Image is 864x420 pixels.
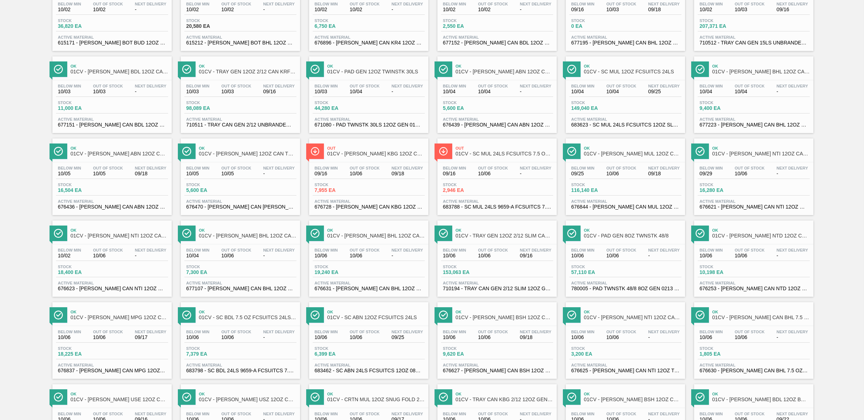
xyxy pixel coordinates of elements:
[93,253,123,258] span: 10/06
[186,166,209,170] span: Below Min
[689,215,817,297] a: ÍconeOk01CV - [PERSON_NAME] NTD 12OZ CAN CAN PK 15/12 CANBelow Min10/06Out Of Stock10/06Next Deli...
[199,64,296,68] span: Ok
[443,204,551,210] span: 683788 - SC MUL 24LS 9659-A FCSUITCS 7.5 OZ SLEEK
[648,89,680,94] span: 09/25
[777,84,808,88] span: Next Delivery
[777,2,808,6] span: Next Delivery
[70,64,168,68] span: Ok
[327,146,425,150] span: Out
[315,117,423,121] span: Active Material
[567,65,576,74] img: Ícone
[186,199,295,203] span: Active Material
[571,23,622,29] span: 0 EA
[186,84,209,88] span: Below Min
[58,117,166,121] span: Active Material
[221,171,251,176] span: 10/05
[70,228,168,232] span: Ok
[58,265,108,269] span: Stock
[584,228,681,232] span: Ok
[199,233,296,239] span: 01CV - CARR BHL 12OZ CAN TWNSTK 30/12 CAN AQUEOUS
[58,23,108,29] span: 36,820 EA
[455,228,553,232] span: Ok
[315,18,365,23] span: Stock
[58,248,81,252] span: Below Min
[606,89,636,94] span: 10/04
[135,7,166,12] span: -
[606,84,636,88] span: Out Of Stock
[54,229,63,238] img: Ícone
[700,171,723,176] span: 09/29
[432,133,560,215] a: ÍconeOut01CV - SC MUL 24LS FCSUITCS 7.5 OZ SLEEK 0723Below Min09/16Out Of Stock10/06Next Delivery...
[584,69,681,74] span: 01CV - SC MUL 12OZ FCSUITCS 24LS
[712,69,810,74] span: 01CV - CARR BHL 12OZ CAN TWNSTK 30/12 CAN CAN OUTDOOR PROMO
[58,122,166,128] span: 677151 - CARR CAN BDL 12OZ 2025 TWNSTK 30/12 CAN
[350,253,380,258] span: 10/06
[315,204,423,210] span: 676728 - CARR CAN KBG 12OZ CAN PK 12/12 CAN 0723
[777,7,808,12] span: 09/16
[58,166,81,170] span: Below Min
[712,233,810,239] span: 01CV - CARR NTD 12OZ CAN CAN PK 15/12 CAN
[696,65,705,74] img: Ícone
[58,188,108,193] span: 16,504 EA
[350,84,380,88] span: Out Of Stock
[520,166,551,170] span: Next Delivery
[263,253,295,258] span: -
[478,166,508,170] span: Out Of Stock
[443,183,493,187] span: Stock
[567,147,576,156] img: Ícone
[700,204,808,210] span: 676621 - CARR CAN NTI 12OZ CAN PK 12/12 CAN 0123
[47,133,175,215] a: ÍconeOk01CV - [PERSON_NAME] ABN 12OZ CAN CAN PK 12/12 CANBelow Min10/05Out Of Stock10/05Next Deli...
[54,65,63,74] img: Ícone
[700,166,723,170] span: Below Min
[432,215,560,297] a: ÍconeOk01CV - TRAY GEN 12OZ 2/12 SLIM CAN KRFT 1724-CBelow Min10/06Out Of Stock10/06Next Delivery...
[58,18,108,23] span: Stock
[443,23,493,29] span: 2,550 EA
[571,106,622,111] span: 149,040 EA
[58,183,108,187] span: Stock
[315,199,423,203] span: Active Material
[175,215,304,297] a: ÍconeOk01CV - [PERSON_NAME] BHL 12OZ CAN TWNSTK 30/12 CAN AQUEOUSBelow Min10/04Out Of Stock10/06N...
[520,2,551,6] span: Next Delivery
[700,35,808,39] span: Active Material
[520,89,551,94] span: -
[392,84,423,88] span: Next Delivery
[186,183,237,187] span: Stock
[735,7,765,12] span: 10/03
[520,171,551,176] span: -
[700,89,723,94] span: 10/04
[443,166,466,170] span: Below Min
[560,133,689,215] a: ÍconeOk01CV - [PERSON_NAME] MUL 12OZ CAN CAN PK 12/12 SLEEK AQUEOUS COATINGBelow Min09/25Out Of S...
[315,2,338,6] span: Below Min
[606,166,636,170] span: Out Of Stock
[478,2,508,6] span: Out Of Stock
[315,35,423,39] span: Active Material
[58,2,81,6] span: Below Min
[315,100,365,105] span: Stock
[443,2,466,6] span: Below Min
[648,84,680,88] span: Next Delivery
[735,2,765,6] span: Out Of Stock
[315,84,338,88] span: Below Min
[606,2,636,6] span: Out Of Stock
[304,133,432,215] a: ÍconeOut01CV - [PERSON_NAME] KBG 12OZ CAN CAN PK 12/12 CANBelow Min09/16Out Of Stock10/06Next Del...
[315,248,338,252] span: Below Min
[735,84,765,88] span: Out Of Stock
[221,84,251,88] span: Out Of Stock
[443,248,466,252] span: Below Min
[571,183,622,187] span: Stock
[304,51,432,133] a: ÍconeOk01CV - PAD GEN 12OZ TWINSTK 30LSBelow Min10/03Out Of Stock10/04Next Delivery-Stock44,280 E...
[93,89,123,94] span: 10/03
[478,89,508,94] span: 10/04
[700,40,808,46] span: 710512 - TRAY CAN GEN 15LS UNBRANDED 25OZ GEN COR
[560,215,689,297] a: ÍconeOk01CV - PAD GEN 8OZ TWNSTK 48/8Below Min10/06Out Of Stock10/06Next Delivery-Stock57,110 EAA...
[315,7,338,12] span: 10/02
[439,65,448,74] img: Ícone
[58,253,81,258] span: 10/02
[700,2,723,6] span: Below Min
[350,166,380,170] span: Out Of Stock
[58,171,81,176] span: 10/05
[571,35,680,39] span: Active Material
[315,89,338,94] span: 10/03
[455,233,553,239] span: 01CV - TRAY GEN 12OZ 2/12 SLIM CAN KRFT 1724-C
[443,89,466,94] span: 10/04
